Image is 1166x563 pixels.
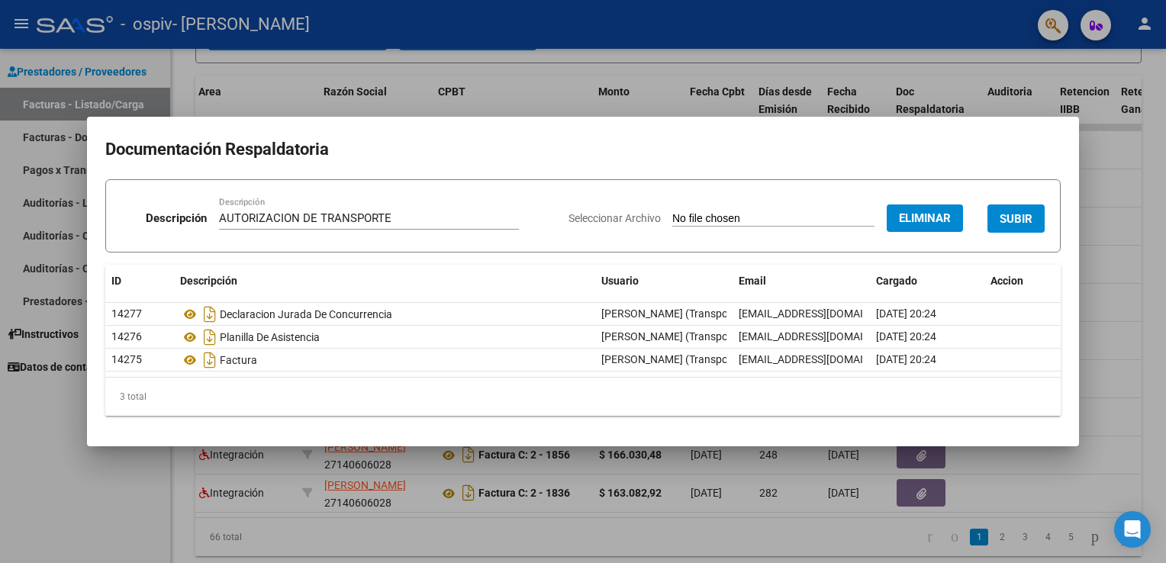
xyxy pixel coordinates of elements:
h2: Documentación Respaldatoria [105,135,1061,164]
span: Accion [990,275,1023,287]
datatable-header-cell: Accion [984,265,1061,298]
span: 14275 [111,353,142,365]
div: Open Intercom Messenger [1114,511,1151,548]
datatable-header-cell: ID [105,265,174,298]
i: Descargar documento [200,302,220,327]
i: Descargar documento [200,348,220,372]
div: Planilla De Asistencia [180,325,589,349]
button: SUBIR [987,204,1045,233]
span: Descripción [180,275,237,287]
i: Descargar documento [200,325,220,349]
datatable-header-cell: Usuario [595,265,733,298]
span: [DATE] 20:24 [876,330,936,343]
span: [DATE] 20:24 [876,353,936,365]
span: Usuario [601,275,639,287]
button: Eliminar [887,204,963,232]
span: Seleccionar Archivo [569,212,661,224]
span: [PERSON_NAME] (Transporte Renacer) [601,330,786,343]
div: Factura [180,348,589,372]
div: 3 total [105,378,1061,416]
span: Email [739,275,766,287]
span: [DATE] 20:24 [876,307,936,320]
span: ID [111,275,121,287]
p: Descripción [146,210,207,227]
span: 14276 [111,330,142,343]
div: Declaracion Jurada De Concurrencia [180,302,589,327]
datatable-header-cell: Cargado [870,265,984,298]
span: [EMAIL_ADDRESS][DOMAIN_NAME] [739,330,908,343]
datatable-header-cell: Descripción [174,265,595,298]
span: [PERSON_NAME] (Transporte Renacer) [601,307,786,320]
span: [EMAIL_ADDRESS][DOMAIN_NAME] [739,307,908,320]
datatable-header-cell: Email [733,265,870,298]
span: [EMAIL_ADDRESS][DOMAIN_NAME] [739,353,908,365]
span: SUBIR [1000,212,1032,226]
span: 14277 [111,307,142,320]
span: Eliminar [899,211,951,225]
span: Cargado [876,275,917,287]
span: [PERSON_NAME] (Transporte Renacer) [601,353,786,365]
